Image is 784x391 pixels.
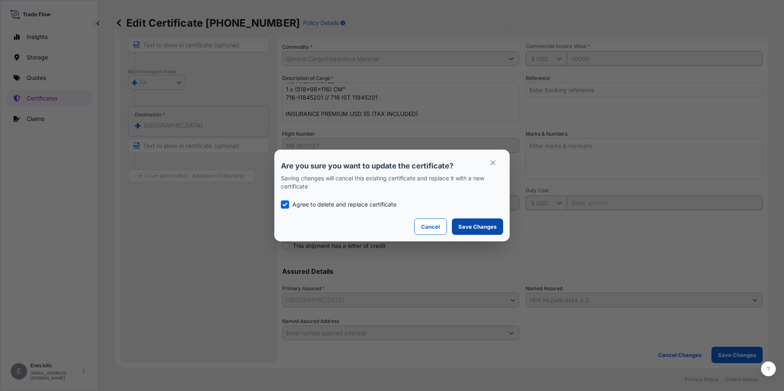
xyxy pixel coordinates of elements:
p: Cancel [421,223,440,231]
button: Save Changes [452,218,503,235]
p: Agree to delete and replace certificate [292,200,397,209]
p: Saving changes will cancel this existing certificate and replace it with a new certificate [281,174,503,191]
p: Are you sure you want to update the certificate? [281,161,503,171]
p: Save Changes [458,223,497,231]
button: Cancel [414,218,447,235]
